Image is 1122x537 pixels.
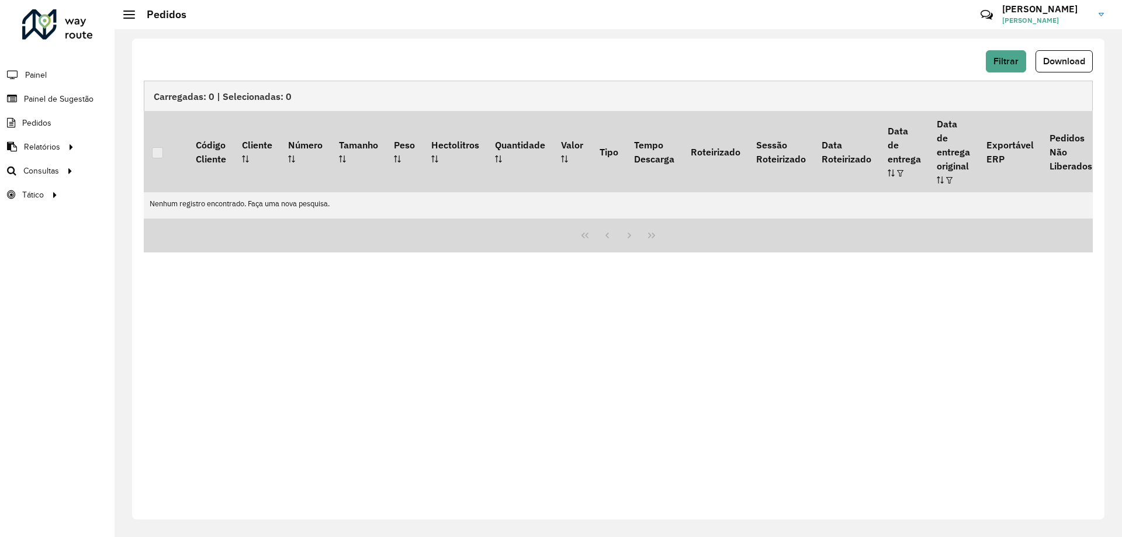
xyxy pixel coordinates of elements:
button: Download [1036,50,1093,72]
th: Cliente [234,111,280,192]
h2: Pedidos [135,8,186,21]
th: Código Cliente [188,111,234,192]
th: Pedidos Não Liberados [1041,111,1100,192]
th: Data Roteirizado [814,111,879,192]
th: Sessão Roteirizado [748,111,813,192]
div: Carregadas: 0 | Selecionadas: 0 [144,81,1093,111]
span: Painel de Sugestão [24,93,93,105]
span: Filtrar [993,56,1019,66]
th: Roteirizado [683,111,748,192]
th: Tamanho [331,111,386,192]
span: Painel [25,69,47,81]
span: Pedidos [22,117,51,129]
th: Exportável ERP [978,111,1041,192]
th: Data de entrega [879,111,929,192]
th: Número [280,111,331,192]
th: Valor [553,111,591,192]
span: [PERSON_NAME] [1002,15,1090,26]
button: Filtrar [986,50,1026,72]
span: Consultas [23,165,59,177]
span: Tático [22,189,44,201]
th: Quantidade [487,111,553,192]
th: Data de entrega original [929,111,978,192]
h3: [PERSON_NAME] [1002,4,1090,15]
th: Hectolitros [423,111,487,192]
a: Contato Rápido [974,2,999,27]
th: Peso [386,111,423,192]
th: Tipo [591,111,626,192]
span: Relatórios [24,141,60,153]
span: Download [1043,56,1085,66]
th: Tempo Descarga [626,111,682,192]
